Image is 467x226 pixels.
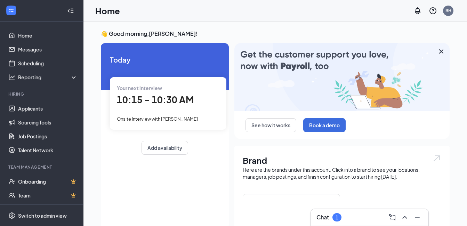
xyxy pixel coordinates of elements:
[413,7,422,15] svg: Notifications
[117,116,198,122] span: Onsite Interview with [PERSON_NAME]
[234,43,450,111] img: payroll-large.gif
[413,213,421,221] svg: Minimize
[388,213,396,221] svg: ComposeMessage
[8,74,15,81] svg: Analysis
[18,102,78,115] a: Applicants
[412,212,423,223] button: Minimize
[18,175,78,188] a: OnboardingCrown
[243,166,441,180] div: Here are the brands under this account. Click into a brand to see your locations, managers, job p...
[437,47,445,56] svg: Cross
[8,91,76,97] div: Hiring
[18,202,78,216] a: DocumentsCrown
[336,215,338,220] div: 1
[316,213,329,221] h3: Chat
[8,212,15,219] svg: Settings
[18,56,78,70] a: Scheduling
[101,30,450,38] h3: 👋 Good morning, [PERSON_NAME] !
[18,188,78,202] a: TeamCrown
[243,154,441,166] h1: Brand
[303,118,346,132] button: Book a demo
[387,212,398,223] button: ComposeMessage
[445,8,451,14] div: BH
[432,154,441,162] img: open.6027fd2a22e1237b5b06.svg
[142,141,188,155] button: Add availability
[18,42,78,56] a: Messages
[401,213,409,221] svg: ChevronUp
[8,164,76,170] div: Team Management
[18,143,78,157] a: Talent Network
[18,74,78,81] div: Reporting
[18,129,78,143] a: Job Postings
[117,85,162,91] span: Your next interview
[67,7,74,14] svg: Collapse
[245,118,296,132] button: See how it works
[18,29,78,42] a: Home
[399,212,410,223] button: ChevronUp
[110,54,220,65] span: Today
[18,212,67,219] div: Switch to admin view
[8,7,15,14] svg: WorkstreamLogo
[429,7,437,15] svg: QuestionInfo
[18,115,78,129] a: Sourcing Tools
[95,5,120,17] h1: Home
[117,94,194,105] span: 10:15 - 10:30 AM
